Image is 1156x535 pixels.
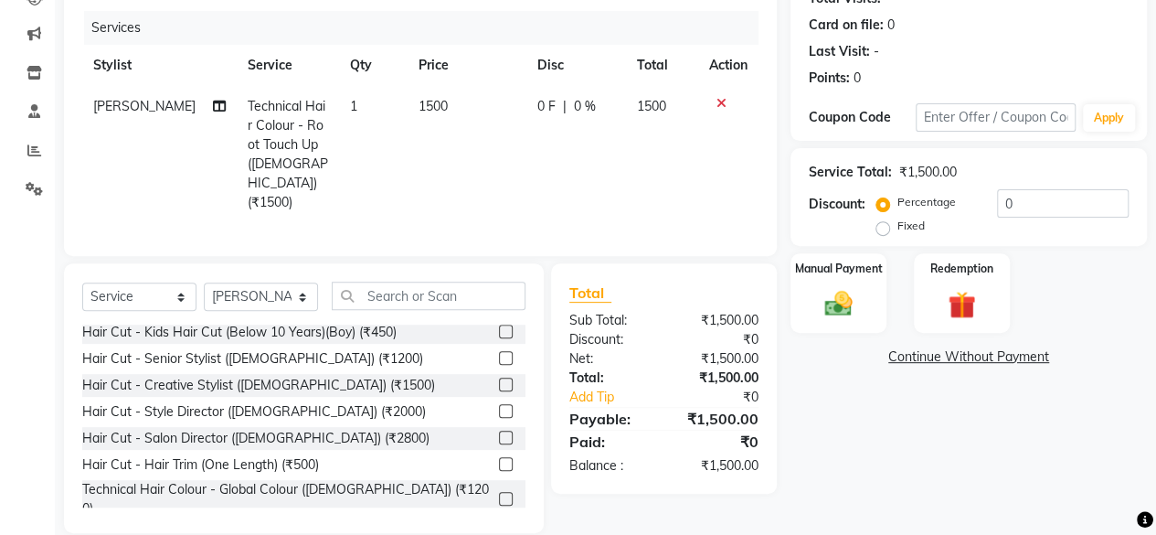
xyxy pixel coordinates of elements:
div: ₹1,500.00 [663,408,772,430]
div: Balance : [556,456,664,476]
input: Enter Offer / Coupon Code [916,103,1076,132]
span: 1500 [419,98,448,114]
img: _gift.svg [939,288,984,322]
th: Stylist [82,45,237,86]
div: Service Total: [809,163,892,182]
div: Hair Cut - Senior Stylist ([DEMOGRAPHIC_DATA]) (₹1200) [82,349,423,369]
label: Redemption [930,261,993,277]
div: Services [84,11,772,45]
div: 0 [854,69,861,88]
th: Action [698,45,758,86]
div: Card on file: [809,16,884,35]
div: Hair Cut - Hair Trim (One Length) (₹500) [82,455,319,475]
th: Service [237,45,339,86]
div: Paid: [556,431,664,453]
div: Last Visit: [809,42,870,61]
div: Discount: [556,330,664,349]
div: Net: [556,349,664,369]
div: Points: [809,69,850,88]
input: Search or Scan [332,282,525,310]
div: ₹0 [663,330,772,349]
img: _cash.svg [816,288,861,320]
div: ₹0 [682,388,772,407]
label: Percentage [897,194,956,210]
label: Manual Payment [795,261,883,277]
div: ₹1,500.00 [663,369,772,388]
span: | [563,97,567,116]
div: Hair Cut - Style Director ([DEMOGRAPHIC_DATA]) (₹2000) [82,402,426,422]
div: ₹1,500.00 [663,349,772,369]
span: Technical Hair Colour - Root Touch Up ([DEMOGRAPHIC_DATA]) (₹1500) [248,98,328,210]
th: Total [625,45,698,86]
a: Continue Without Payment [794,348,1143,367]
div: Total: [556,369,664,388]
a: Add Tip [556,388,682,407]
span: 0 % [574,97,596,116]
div: ₹0 [663,431,772,453]
div: - [874,42,879,61]
span: 1500 [636,98,665,114]
div: ₹1,500.00 [663,456,772,476]
div: Technical Hair Colour - Global Colour ([DEMOGRAPHIC_DATA]) (₹1200) [82,480,492,519]
span: 0 F [537,97,556,116]
div: Sub Total: [556,311,664,330]
div: Hair Cut - Creative Stylist ([DEMOGRAPHIC_DATA]) (₹1500) [82,376,435,395]
div: ₹1,500.00 [899,163,957,182]
div: Discount: [809,195,865,214]
span: Total [569,284,611,303]
div: ₹1,500.00 [663,311,772,330]
div: Payable: [556,408,664,430]
div: Hair Cut - Kids Hair Cut (Below 10 Years)(Boy) (₹450) [82,323,397,342]
span: 1 [350,98,357,114]
th: Disc [526,45,625,86]
div: 0 [887,16,895,35]
button: Apply [1083,104,1135,132]
th: Qty [339,45,408,86]
div: Hair Cut - Salon Director ([DEMOGRAPHIC_DATA]) (₹2800) [82,429,430,448]
div: Coupon Code [809,108,916,127]
label: Fixed [897,218,925,234]
th: Price [408,45,526,86]
span: [PERSON_NAME] [93,98,196,114]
